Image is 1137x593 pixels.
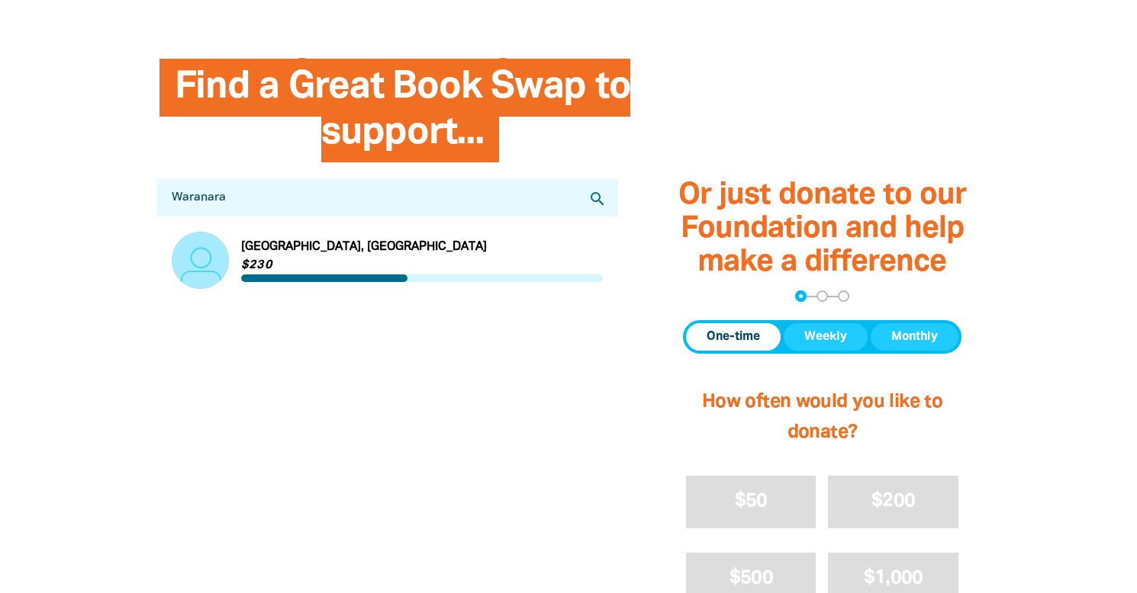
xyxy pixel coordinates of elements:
[686,476,817,528] button: $50
[175,70,631,162] span: Find a Great Book Swap to support...
[871,492,915,510] span: $200
[828,476,958,528] button: $200
[588,190,607,208] i: search
[683,320,961,354] div: Donation frequency
[817,290,828,302] button: Navigate to step 2 of 3 to enter your details
[784,323,868,351] button: Weekly
[735,492,768,510] span: $50
[871,323,958,351] button: Monthly
[838,290,849,302] button: Navigate to step 3 of 3 to enter your payment details
[730,569,773,587] span: $500
[686,323,781,351] button: One-time
[804,328,847,346] span: Weekly
[891,328,938,346] span: Monthly
[864,569,923,587] span: $1,000
[707,328,760,346] span: One-time
[795,290,807,302] button: Navigate to step 1 of 3 to enter your donation amount
[678,181,966,277] span: Or just donate to our Foundation and help make a difference
[172,232,603,289] div: Paginated content
[683,372,961,463] h2: How often would you like to donate?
